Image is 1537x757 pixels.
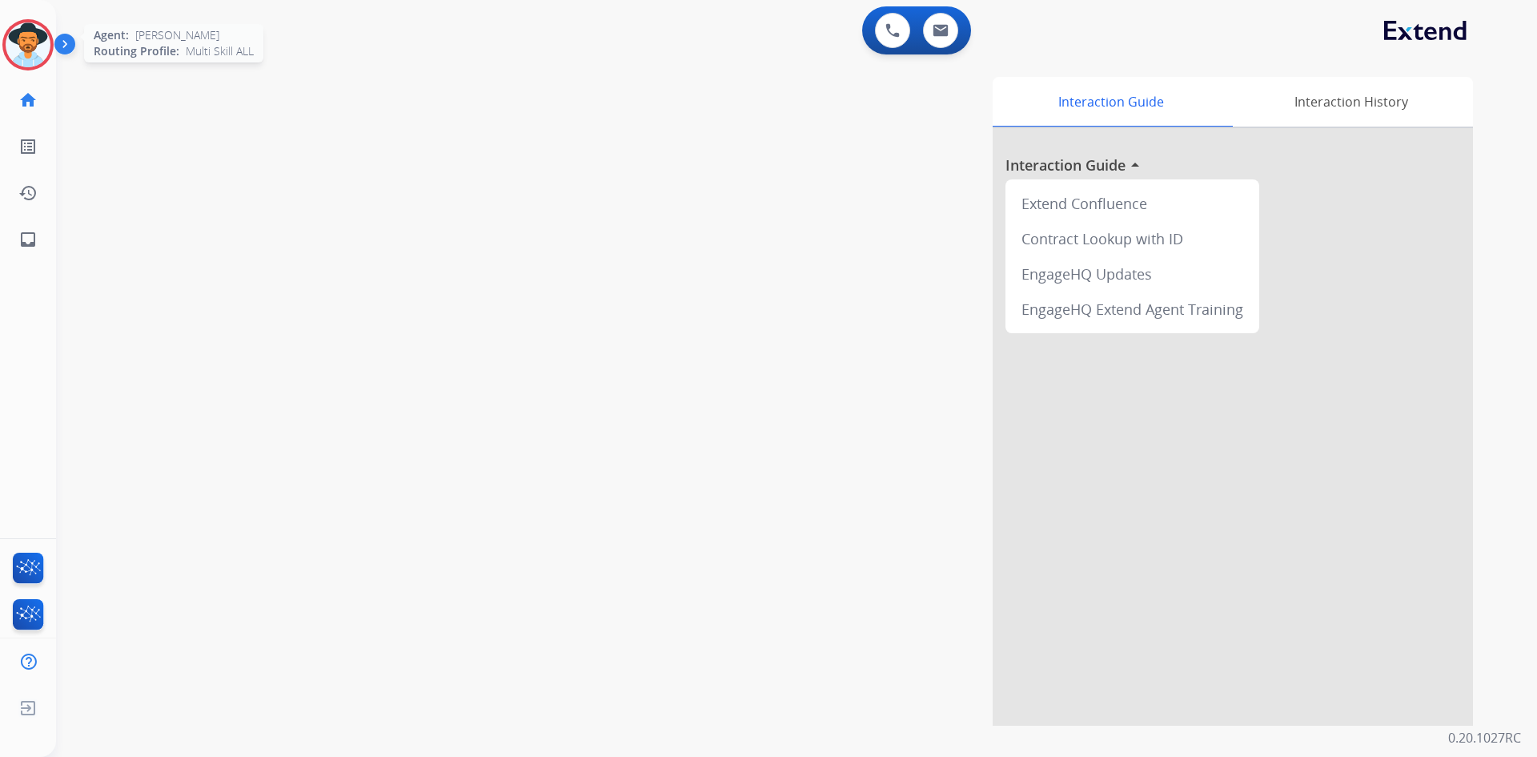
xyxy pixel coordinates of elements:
[1229,77,1473,127] div: Interaction History
[94,27,129,43] span: Agent:
[1012,186,1253,221] div: Extend Confluence
[1012,256,1253,292] div: EngageHQ Updates
[1012,292,1253,327] div: EngageHQ Extend Agent Training
[1012,221,1253,256] div: Contract Lookup with ID
[18,230,38,249] mat-icon: inbox
[135,27,219,43] span: [PERSON_NAME]
[94,43,179,59] span: Routing Profile:
[1448,728,1521,747] p: 0.20.1027RC
[18,91,38,110] mat-icon: home
[6,22,50,67] img: avatar
[18,137,38,156] mat-icon: list_alt
[18,183,38,203] mat-icon: history
[186,43,254,59] span: Multi Skill ALL
[993,77,1229,127] div: Interaction Guide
